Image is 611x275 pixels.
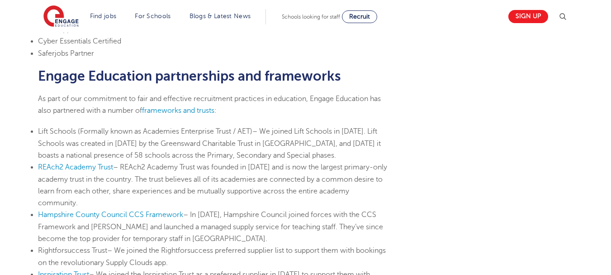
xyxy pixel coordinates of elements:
[189,13,251,19] a: Blogs & Latest News
[38,127,252,135] span: Lift Schools (Formally known as Academies Enterprise Trust / AET)
[38,68,341,84] span: Engage Education partnerships and frameworks
[38,163,113,171] a: REAch2 Academy Trust
[508,10,548,23] a: Sign up
[135,13,171,19] a: For Schools
[349,13,370,20] span: Recruit
[142,106,214,115] a: frameworks and trusts
[38,37,121,45] span: Cyber Essentials Certified
[38,211,383,243] span: – In [DATE], Hampshire Council joined forces with the CCS Framework and [PERSON_NAME] and launche...
[38,127,381,159] span: – We joined Lift Schools in [DATE]. Lift Schools was created in [DATE] by the Greensward Charitab...
[38,163,387,207] span: – REAch2 Academy Trust was founded in [DATE] and is now the largest primary-only academy trust in...
[43,5,79,28] img: Engage Education
[38,246,386,266] span: – We joined the Rightforsuccess preferred supplier list to support them with bookings on the revo...
[342,10,377,23] a: Recruit
[90,13,117,19] a: Find jobs
[38,95,381,115] span: As part of our commitment to fair and effective recruitment practices in education, Engage Educat...
[38,49,94,58] span: Saferjobs Partner
[38,246,107,255] span: Rightforsuccess Trust
[38,211,183,219] a: Hampshire County Council CCS Framework
[282,14,340,20] span: Schools looking for staff
[214,106,217,115] span: :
